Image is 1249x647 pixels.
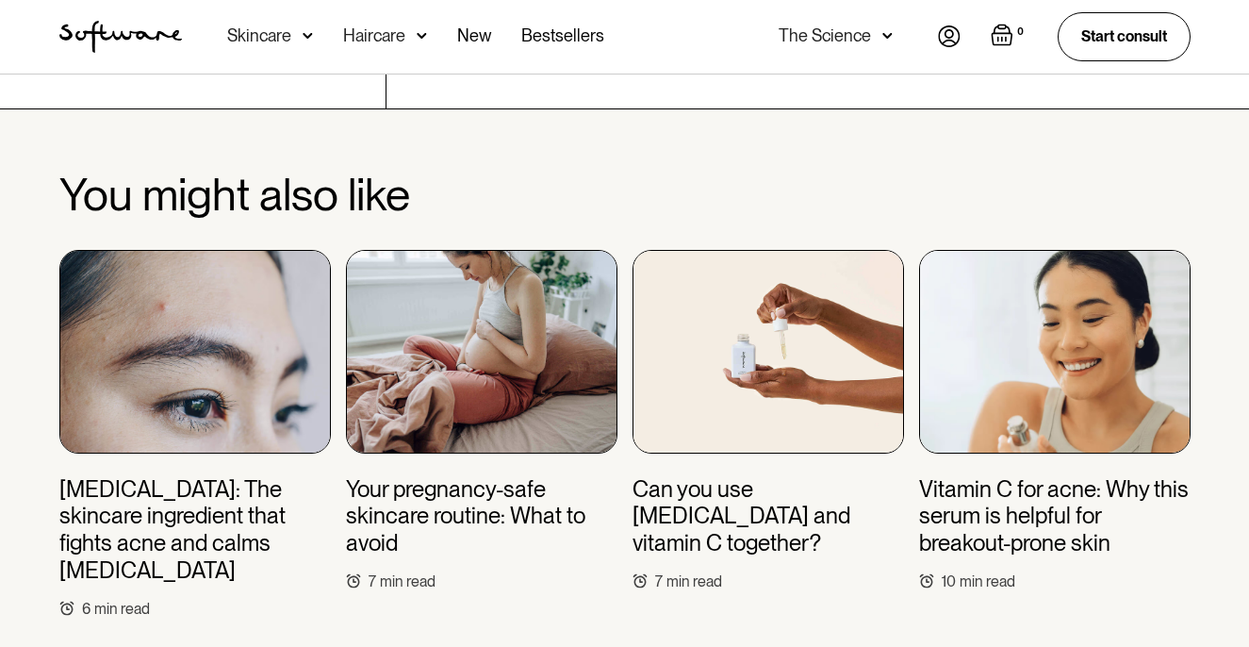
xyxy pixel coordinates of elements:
[380,572,436,590] div: min read
[633,476,904,557] h3: Can you use [MEDICAL_DATA] and vitamin C together?
[59,476,331,585] h3: [MEDICAL_DATA]: The skincare ingredient that fights acne and calms [MEDICAL_DATA]
[59,250,331,618] a: [MEDICAL_DATA]: The skincare ingredient that fights acne and calms [MEDICAL_DATA]6min read
[666,572,722,590] div: min read
[82,600,90,618] div: 6
[991,24,1027,50] a: Open empty cart
[882,26,893,45] img: arrow down
[369,572,376,590] div: 7
[919,250,1191,591] a: Vitamin C for acne: Why this serum is helpful for breakout-prone skin10min read
[59,170,1191,220] h2: You might also like
[779,26,871,45] div: The Science
[346,476,617,557] h3: Your pregnancy-safe skincare routine: What to avoid
[59,21,182,53] a: home
[343,26,405,45] div: Haircare
[1013,24,1027,41] div: 0
[919,476,1191,557] h3: Vitamin C for acne: Why this serum is helpful for breakout-prone skin
[94,600,150,618] div: min read
[1058,12,1191,60] a: Start consult
[960,572,1015,590] div: min read
[59,21,182,53] img: Software Logo
[633,250,904,591] a: Can you use [MEDICAL_DATA] and vitamin C together?7min read
[655,572,663,590] div: 7
[227,26,291,45] div: Skincare
[417,26,427,45] img: arrow down
[346,250,617,591] a: Your pregnancy-safe skincare routine: What to avoid7min read
[942,572,956,590] div: 10
[303,26,313,45] img: arrow down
